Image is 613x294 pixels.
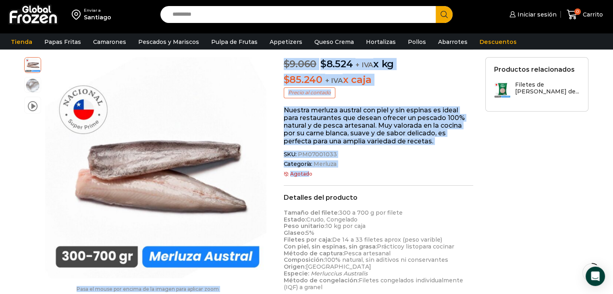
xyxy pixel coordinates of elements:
[284,171,474,177] p: Agotado
[311,270,368,277] em: Merluccius Australis
[284,106,474,145] p: Nuestra merluza austral con piel y sin espinas es ideal para restaurantes que desean ofrecer un p...
[284,222,326,230] strong: Peso unitario:
[419,243,436,250] span: para c
[40,34,85,50] a: Papas Fritas
[284,87,335,98] p: Precio al contado
[397,243,401,250] span: o
[72,8,84,21] img: address-field-icon.svg
[284,243,377,250] strong: Con piel, sin espinas, sin grasa:
[7,34,36,50] a: Tienda
[284,277,359,284] strong: Método de congelación:
[284,209,474,291] p: 300 a 700 g por filete Crudo, Congelado 10 kg por caja 5% De 14 a 33 filetes aprox (peso varible)...
[284,74,322,85] bdi: 85.240
[312,161,337,168] a: Merluza
[494,66,574,73] h2: Productos relacionados
[45,57,266,278] div: 1 / 3
[284,74,474,86] p: x caja
[404,34,430,50] a: Pollos
[284,58,290,70] span: $
[89,34,130,50] a: Camarones
[284,58,317,70] bdi: 9.060
[581,10,603,19] span: Carrito
[284,216,306,223] strong: Estado:
[24,286,271,292] p: Pasa el mouse por encima de la imagen para aplicar zoom
[515,10,557,19] span: Iniciar sesión
[284,194,474,201] h2: Detalles del producto
[284,263,306,270] strong: Origen:
[476,34,521,50] a: Descuentos
[284,236,332,243] strong: Filetes por caja:
[284,270,309,277] strong: Especie:
[320,58,353,70] bdi: 8.524
[284,229,306,236] strong: Glaseo:
[362,34,400,50] a: Hortalizas
[284,50,474,70] p: x kg
[325,77,343,85] span: + IVA
[565,5,605,24] a: 0 Carrito
[297,151,337,158] span: PM07001033
[440,243,454,250] span: cinar
[284,243,397,250] span: Práctic
[574,8,581,15] span: 0
[284,74,290,85] span: $
[25,56,41,72] span: merluza-austral
[134,34,203,50] a: Pescados y Mariscos
[494,81,580,99] a: Filetes de [PERSON_NAME] de...
[84,8,111,13] div: Enviar a
[25,77,41,93] span: Mockups-bolsas-con-rider
[436,6,453,23] button: Search button
[45,57,266,278] img: merluza-austral
[507,6,557,23] a: Iniciar sesión
[586,267,605,286] div: Open Intercom Messenger
[355,61,373,69] span: + IVA
[284,209,339,216] strong: Tamaño del filete:
[207,34,262,50] a: Pulpa de Frutas
[320,58,326,70] span: $
[84,13,111,21] div: Santiago
[434,34,472,50] a: Abarrotes
[515,81,580,95] h3: Filetes de [PERSON_NAME] de...
[284,161,474,168] span: Categoría:
[284,250,344,257] strong: Método de captura:
[284,256,325,263] strong: Composición:
[284,151,474,158] span: SKU:
[415,243,419,250] span: o
[266,34,306,50] a: Appetizers
[436,243,440,250] span: o
[401,243,415,250] span: y list
[310,34,358,50] a: Queso Crema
